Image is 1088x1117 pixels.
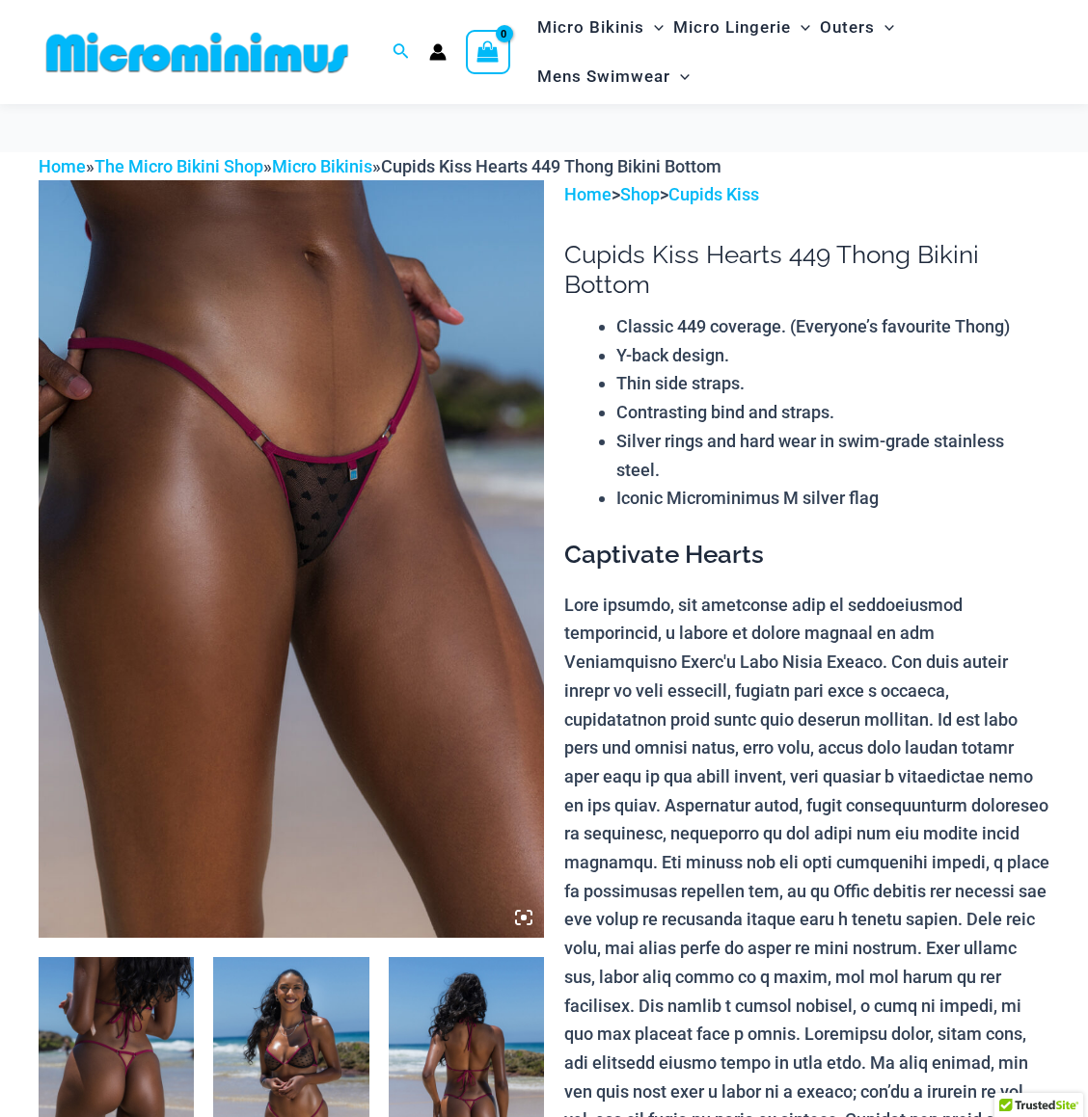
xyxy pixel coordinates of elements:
[668,184,759,204] a: Cupids Kiss
[39,31,356,74] img: MM SHOP LOGO FLAT
[272,156,372,176] a: Micro Bikinis
[39,156,721,176] span: » » »
[815,3,899,52] a: OutersMenu ToggleMenu Toggle
[564,240,1049,300] h1: Cupids Kiss Hearts 449 Thong Bikini Bottom
[616,484,1049,513] li: Iconic Microminimus M silver flag
[616,341,1049,370] li: Y-back design.
[616,369,1049,398] li: Thin side straps.
[791,3,810,52] span: Menu Toggle
[616,398,1049,427] li: Contrasting bind and straps.
[644,3,664,52] span: Menu Toggle
[537,3,644,52] span: Micro Bikinis
[393,40,410,65] a: Search icon link
[466,30,510,74] a: View Shopping Cart, empty
[670,52,690,101] span: Menu Toggle
[820,3,875,52] span: Outers
[564,539,1049,572] h3: Captivate Hearts
[668,3,815,52] a: Micro LingerieMenu ToggleMenu Toggle
[537,52,670,101] span: Mens Swimwear
[381,156,721,176] span: Cupids Kiss Hearts 449 Thong Bikini Bottom
[39,180,544,938] img: Cupids Kiss Hearts 449 Thong
[673,3,791,52] span: Micro Lingerie
[532,52,694,101] a: Mens SwimwearMenu ToggleMenu Toggle
[532,3,668,52] a: Micro BikinisMenu ToggleMenu Toggle
[429,43,447,61] a: Account icon link
[616,312,1049,341] li: Classic 449 coverage. (Everyone’s favourite Thong)
[620,184,660,204] a: Shop
[564,184,612,204] a: Home
[616,427,1049,484] li: Silver rings and hard wear in swim-grade stainless steel.
[39,156,86,176] a: Home
[564,180,1049,209] p: > >
[875,3,894,52] span: Menu Toggle
[95,156,263,176] a: The Micro Bikini Shop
